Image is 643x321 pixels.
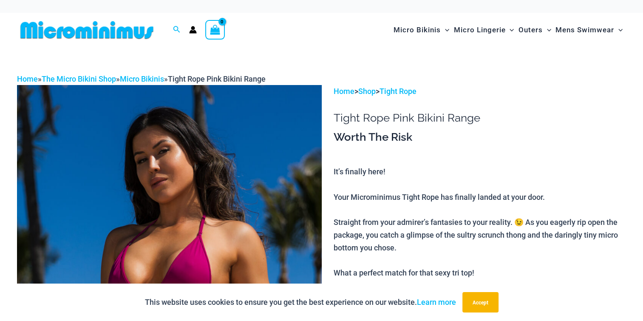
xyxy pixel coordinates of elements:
a: Learn more [417,298,456,307]
a: Tight Rope [380,87,416,96]
p: This website uses cookies to ensure you get the best experience on our website. [145,296,456,309]
a: Search icon link [173,25,181,35]
a: Shop [358,87,376,96]
a: Home [17,74,38,83]
span: Menu Toggle [441,19,449,41]
nav: Site Navigation [390,16,626,44]
span: Mens Swimwear [555,19,614,41]
span: Tight Rope Pink Bikini Range [168,74,266,83]
span: » » » [17,74,266,83]
a: Micro Bikinis [120,74,164,83]
a: Mens SwimwearMenu ToggleMenu Toggle [553,17,625,43]
button: Accept [462,292,499,312]
span: Micro Lingerie [453,19,505,41]
span: Micro Bikinis [394,19,441,41]
a: Home [334,87,354,96]
a: The Micro Bikini Shop [42,74,116,83]
img: MM SHOP LOGO FLAT [17,20,157,40]
span: Menu Toggle [614,19,623,41]
span: Menu Toggle [505,19,514,41]
a: Account icon link [189,26,197,34]
a: OutersMenu ToggleMenu Toggle [516,17,553,43]
a: Micro BikinisMenu ToggleMenu Toggle [391,17,451,43]
p: > > [334,85,626,98]
a: Micro LingerieMenu ToggleMenu Toggle [451,17,516,43]
h1: Tight Rope Pink Bikini Range [334,111,626,125]
span: Outers [518,19,543,41]
a: View Shopping Cart, empty [205,20,225,40]
span: Menu Toggle [543,19,551,41]
h3: Worth The Risk [334,130,626,145]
